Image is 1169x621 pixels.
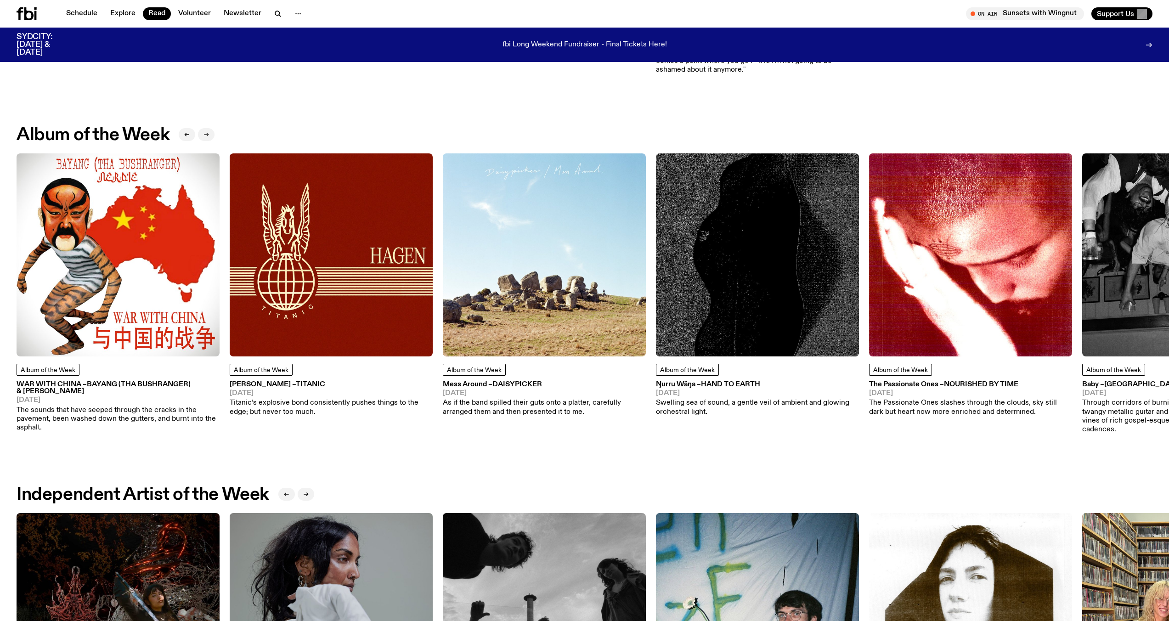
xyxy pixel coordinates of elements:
span: Nourished By Time [944,381,1018,388]
span: Daisypicker [492,381,542,388]
a: Album of the Week [869,364,932,376]
a: Album of the Week [443,364,506,376]
button: On AirSunsets with Wingnut [966,7,1084,20]
h3: [PERSON_NAME] – [230,381,433,388]
span: Titanic [296,381,325,388]
span: [DATE] [656,390,859,397]
span: Album of the Week [660,367,715,373]
a: Ŋurru Wäŋa –Hand To Earth[DATE]Swelling sea of sound, a gentle veil of ambient and glowing orches... [656,381,859,417]
p: As if the band spilled their guts onto a platter, carefully arranged them and then presented it t... [443,399,646,416]
a: Schedule [61,7,103,20]
h3: Mess Around – [443,381,646,388]
span: Album of the Week [447,367,502,373]
span: Album of the Week [21,367,75,373]
p: Swelling sea of sound, a gentle veil of ambient and glowing orchestral light. [656,399,859,416]
span: [DATE] [17,397,220,404]
img: A grainy sepia red closeup of Nourished By Time's face. He is looking down, a very overexposed ha... [869,153,1072,356]
span: [DATE] [230,390,433,397]
span: [DATE] [443,390,646,397]
a: Mess Around –Daisypicker[DATE]As if the band spilled their guts onto a platter, carefully arrange... [443,381,646,417]
a: Album of the Week [230,364,293,376]
button: Support Us [1091,7,1152,20]
p: The sounds that have seeped through the cracks in the pavement, been washed down the gutters, and... [17,406,220,433]
img: An textured black shape upon a textured gray background [656,153,859,356]
span: Album of the Week [234,367,288,373]
a: Newsletter [218,7,267,20]
p: Titanic’s explosive bond consistently pushes things to the edge; but never too much. [230,399,433,416]
a: Album of the Week [1082,364,1145,376]
span: Album of the Week [1086,367,1141,373]
h3: The Passionate Ones – [869,381,1072,388]
h3: SYDCITY: [DATE] & [DATE] [17,33,75,56]
span: Album of the Week [873,367,928,373]
p: The Passionate Ones slashes through the clouds, sky still dark but heart now more enriched and de... [869,399,1072,416]
p: fbi Long Weekend Fundraiser - Final Tickets Here! [503,41,667,49]
span: BAYANG (tha Bushranger) & [PERSON_NAME] [17,381,191,395]
h3: WAR WITH CHINA – [17,381,220,395]
a: Album of the Week [656,364,719,376]
span: Support Us [1097,10,1134,18]
h3: Ŋurru Wäŋa – [656,381,859,388]
a: Read [143,7,171,20]
a: The Passionate Ones –Nourished By Time[DATE]The Passionate Ones slashes through the clouds, sky s... [869,381,1072,417]
span: Hand To Earth [701,381,760,388]
span: [DATE] [869,390,1072,397]
a: Explore [105,7,141,20]
a: Album of the Week [17,364,79,376]
h2: Independent Artist of the Week [17,486,269,503]
h2: Album of the Week [17,127,169,143]
a: Volunteer [173,7,216,20]
a: WAR WITH CHINA –BAYANG (tha Bushranger) & [PERSON_NAME][DATE]The sounds that have seeped through ... [17,381,220,432]
a: [PERSON_NAME] –Titanic[DATE]Titanic’s explosive bond consistently pushes things to the edge; but ... [230,381,433,417]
